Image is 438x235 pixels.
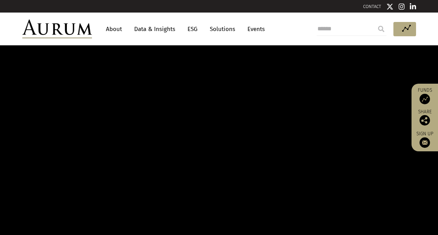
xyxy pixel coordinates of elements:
[415,87,435,104] a: Funds
[131,23,179,36] a: Data & Insights
[184,23,201,36] a: ESG
[206,23,239,36] a: Solutions
[420,94,430,104] img: Access Funds
[399,3,405,10] img: Instagram icon
[22,20,92,38] img: Aurum
[374,22,388,36] input: Submit
[386,3,393,10] img: Twitter icon
[415,109,435,126] div: Share
[363,4,381,9] a: CONTACT
[102,23,125,36] a: About
[420,137,430,148] img: Sign up to our newsletter
[410,3,416,10] img: Linkedin icon
[244,23,265,36] a: Events
[420,115,430,126] img: Share this post
[415,131,435,148] a: Sign up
